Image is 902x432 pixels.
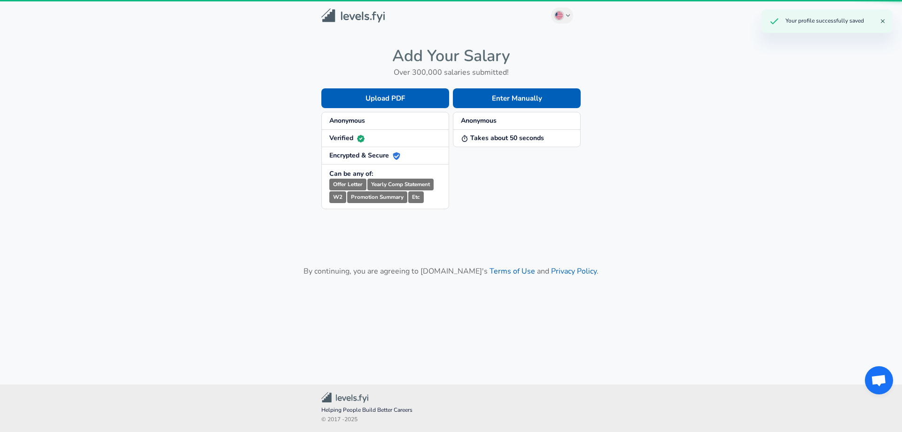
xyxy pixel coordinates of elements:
strong: Can be any of: [329,169,373,178]
button: English (US) [551,8,574,24]
img: Levels.fyi [321,8,385,23]
span: Helping People Build Better Careers [321,406,581,415]
button: Enter Manually [453,88,581,108]
div: Open chat [865,366,893,394]
h4: Add Your Salary [321,46,581,66]
img: Levels.fyi Community [321,392,368,403]
small: Yearly Comp Statement [367,179,434,190]
small: Promotion Summary [347,191,407,203]
a: Privacy Policy [551,266,597,276]
h6: Over 300,000 salaries submitted! [321,66,581,79]
small: Offer Letter [329,179,366,190]
button: Close [877,15,889,27]
strong: Takes about 50 seconds [461,134,544,142]
div: Your profile successfully saved [785,17,864,25]
strong: Anonymous [461,116,497,125]
button: Upload PDF [321,88,449,108]
strong: Verified [329,134,365,142]
span: © 2017 - 2025 [321,415,581,424]
img: English (US) [555,12,563,19]
small: W2 [329,191,346,203]
strong: Anonymous [329,116,365,125]
small: Etc [408,191,424,203]
a: Terms of Use [490,266,535,276]
strong: Encrypted & Secure [329,151,400,160]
